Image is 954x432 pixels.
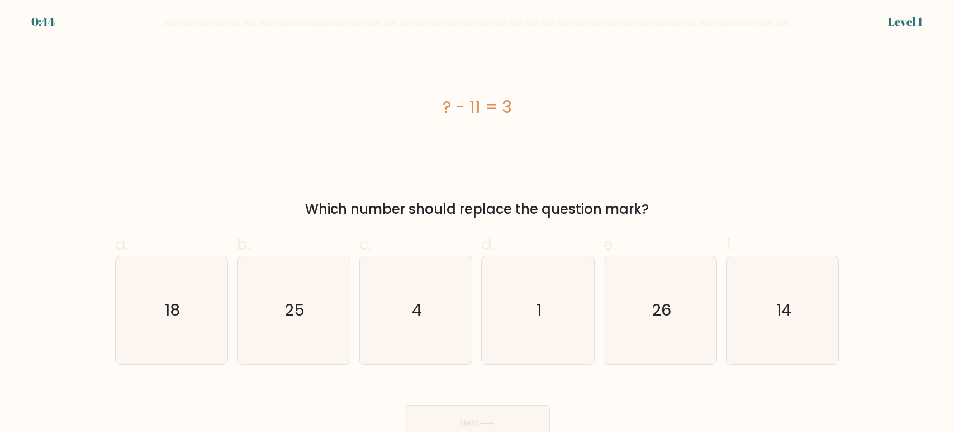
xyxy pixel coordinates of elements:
span: c. [359,233,372,255]
span: b. [237,233,250,255]
text: 26 [652,299,671,321]
text: 4 [412,299,422,321]
div: ? - 11 = 3 [115,95,839,120]
div: Level 1 [888,13,923,30]
div: Which number should replace the question mark? [122,199,833,219]
div: 0:44 [31,13,55,30]
text: 1 [537,299,542,321]
span: f. [726,233,734,255]
span: a. [115,233,129,255]
span: d. [481,233,495,255]
text: 14 [776,299,791,321]
text: 18 [165,299,180,321]
text: 25 [284,299,305,321]
span: e. [604,233,616,255]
